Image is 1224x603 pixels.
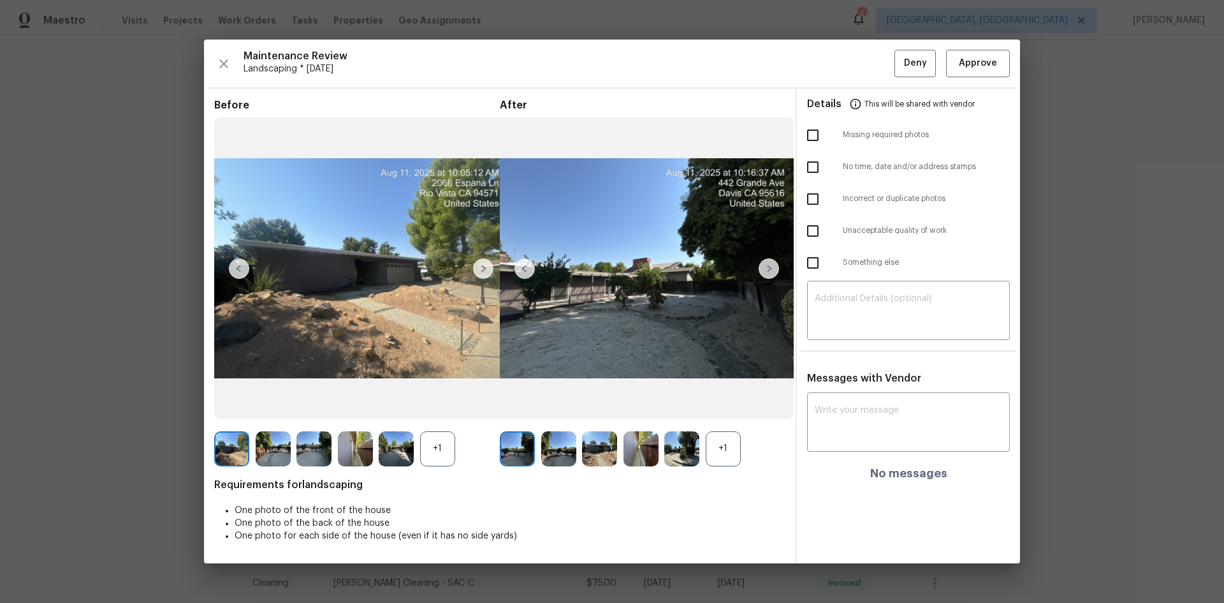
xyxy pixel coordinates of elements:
[514,258,535,279] img: left-chevron-button-url
[235,504,785,517] li: One photo of the front of the house
[894,50,936,77] button: Deny
[843,161,1010,172] span: No time, date and/or address stamps
[797,247,1020,279] div: Something else
[235,517,785,530] li: One photo of the back of the house
[797,119,1020,151] div: Missing required photos
[235,530,785,542] li: One photo for each side of the house (even if it has no side yards)
[214,99,500,112] span: Before
[229,258,249,279] img: left-chevron-button-url
[706,431,741,466] div: +1
[420,431,455,466] div: +1
[843,257,1010,268] span: Something else
[244,50,894,63] span: Maintenance Review
[244,63,894,75] span: Landscaping * [DATE]
[864,89,975,119] span: This will be shared with vendor
[904,56,927,71] span: Deny
[473,258,493,279] img: right-chevron-button-url
[946,50,1010,77] button: Approve
[214,479,785,491] span: Requirements for landscaping
[870,467,947,480] h4: No messages
[807,89,841,119] span: Details
[807,373,921,383] span: Messages with Vendor
[843,225,1010,236] span: Unacceptable quality of work
[843,193,1010,204] span: Incorrect or duplicate photos
[843,130,1010,140] span: Missing required photos
[759,258,779,279] img: right-chevron-button-url
[797,151,1020,183] div: No time, date and/or address stamps
[797,215,1020,247] div: Unacceptable quality of work
[797,183,1020,215] div: Incorrect or duplicate photos
[500,99,785,112] span: After
[959,56,997,71] span: Approve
